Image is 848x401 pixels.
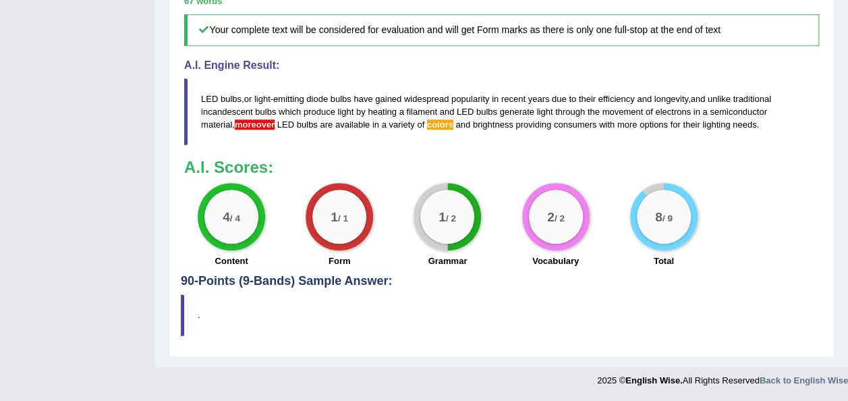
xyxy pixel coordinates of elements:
div: 2025 © All Rights Reserved [597,367,848,387]
h4: A.I. Engine Result: [184,59,819,72]
span: to [569,94,576,104]
span: semiconductor [710,107,767,117]
span: have [354,94,372,104]
label: Content [215,255,248,267]
span: a [702,107,707,117]
span: by [356,107,366,117]
span: material [201,119,232,130]
span: in [372,119,379,130]
h5: Your complete text will be considered for evaluation and will get Form marks as there is only one... [184,14,819,46]
big: 2 [547,209,555,224]
big: 8 [655,209,662,224]
span: bulbs [331,94,351,104]
span: produce [304,107,335,117]
span: LED [201,94,218,104]
span: filament [406,107,437,117]
span: bulbs [476,107,497,117]
span: years [528,94,549,104]
span: available [335,119,370,130]
span: incandescent [201,107,253,117]
span: their [683,119,700,130]
small: / 2 [446,213,456,223]
span: are [320,119,333,130]
span: heating [368,107,397,117]
span: a [399,107,404,117]
span: with [599,119,615,130]
span: longevity [654,94,688,104]
span: of [646,107,653,117]
blockquote: . [181,294,822,336]
span: a [382,119,387,130]
span: electrons [655,107,691,117]
span: more [617,119,638,130]
span: bulbs [297,119,318,130]
span: which [279,107,301,117]
span: light [337,107,354,117]
span: their [579,94,596,104]
span: brightness [473,119,513,130]
span: widespread [404,94,449,104]
span: the [588,107,600,117]
span: traditional [733,94,770,104]
span: LED [457,107,474,117]
label: Vocabulary [532,255,579,267]
span: lighting [702,119,730,130]
span: movement [602,107,643,117]
strong: English Wise. [625,375,682,385]
blockquote: , - , . [184,78,819,145]
span: efficiency [598,94,635,104]
span: variety [389,119,414,130]
small: / 2 [554,213,564,223]
span: bulbs [255,107,276,117]
label: Grammar [428,255,467,267]
span: and [637,94,652,104]
span: diode [306,94,328,104]
span: and [440,107,455,117]
span: unlike [708,94,731,104]
span: generate [500,107,534,117]
span: popularity [451,94,489,104]
span: for [670,119,680,130]
span: Possible spelling mistake. ‘colors’ is American English. (did you mean: colours) [427,119,453,130]
span: recent [501,94,526,104]
span: needs [733,119,756,130]
span: in [492,94,499,104]
span: Put a space after the comma. (did you mean: , moreover) [235,119,275,130]
span: consumers [554,119,597,130]
span: and [455,119,470,130]
big: 1 [331,209,338,224]
a: Back to English Wise [760,375,848,385]
span: bulbs [221,94,242,104]
label: Total [654,255,674,267]
small: / 4 [230,213,240,223]
big: 4 [223,209,230,224]
span: gained [375,94,401,104]
label: Form [329,255,351,267]
span: LED [277,119,294,130]
b: A.I. Scores: [184,158,273,176]
span: of [417,119,424,130]
span: Put a space after the comma. (did you mean: , moreover) [232,119,235,130]
small: / 1 [338,213,348,223]
span: and [690,94,705,104]
span: emitting [273,94,304,104]
span: providing [515,119,551,130]
span: due [552,94,567,104]
span: or [244,94,252,104]
small: / 9 [662,213,672,223]
big: 1 [439,209,446,224]
span: light [536,107,553,117]
span: through [555,107,585,117]
span: light [254,94,271,104]
span: options [640,119,668,130]
span: in [694,107,700,117]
